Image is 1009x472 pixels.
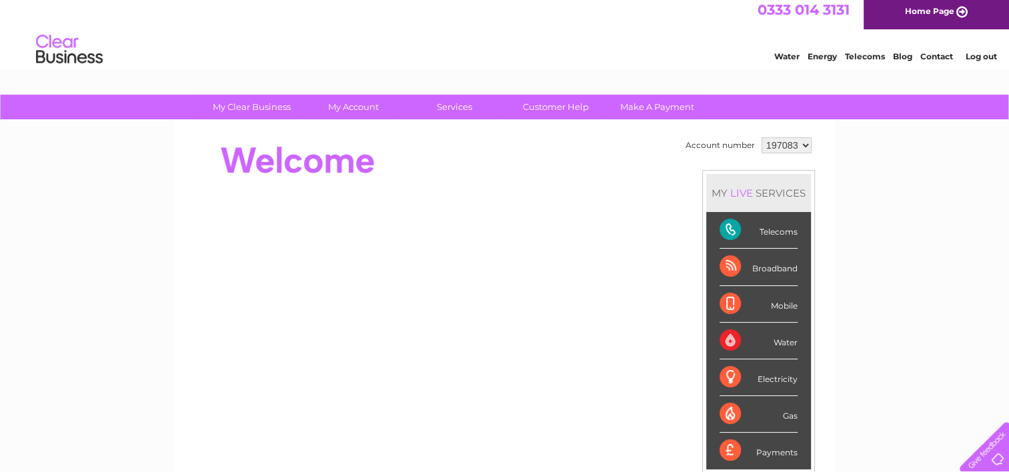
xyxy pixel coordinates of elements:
[720,433,798,469] div: Payments
[720,286,798,323] div: Mobile
[190,7,820,65] div: Clear Business is a trading name of Verastar Limited (registered in [GEOGRAPHIC_DATA] No. 3667643...
[706,174,811,212] div: MY SERVICES
[197,95,307,119] a: My Clear Business
[845,57,885,67] a: Telecoms
[720,249,798,285] div: Broadband
[774,57,800,67] a: Water
[399,95,510,119] a: Services
[728,187,756,199] div: LIVE
[720,359,798,396] div: Electricity
[720,212,798,249] div: Telecoms
[35,35,103,75] img: logo.png
[602,95,712,119] a: Make A Payment
[965,57,996,67] a: Log out
[920,57,953,67] a: Contact
[682,134,758,157] td: Account number
[501,95,611,119] a: Customer Help
[808,57,837,67] a: Energy
[758,7,850,23] a: 0333 014 3131
[720,323,798,359] div: Water
[893,57,912,67] a: Blog
[298,95,408,119] a: My Account
[720,396,798,433] div: Gas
